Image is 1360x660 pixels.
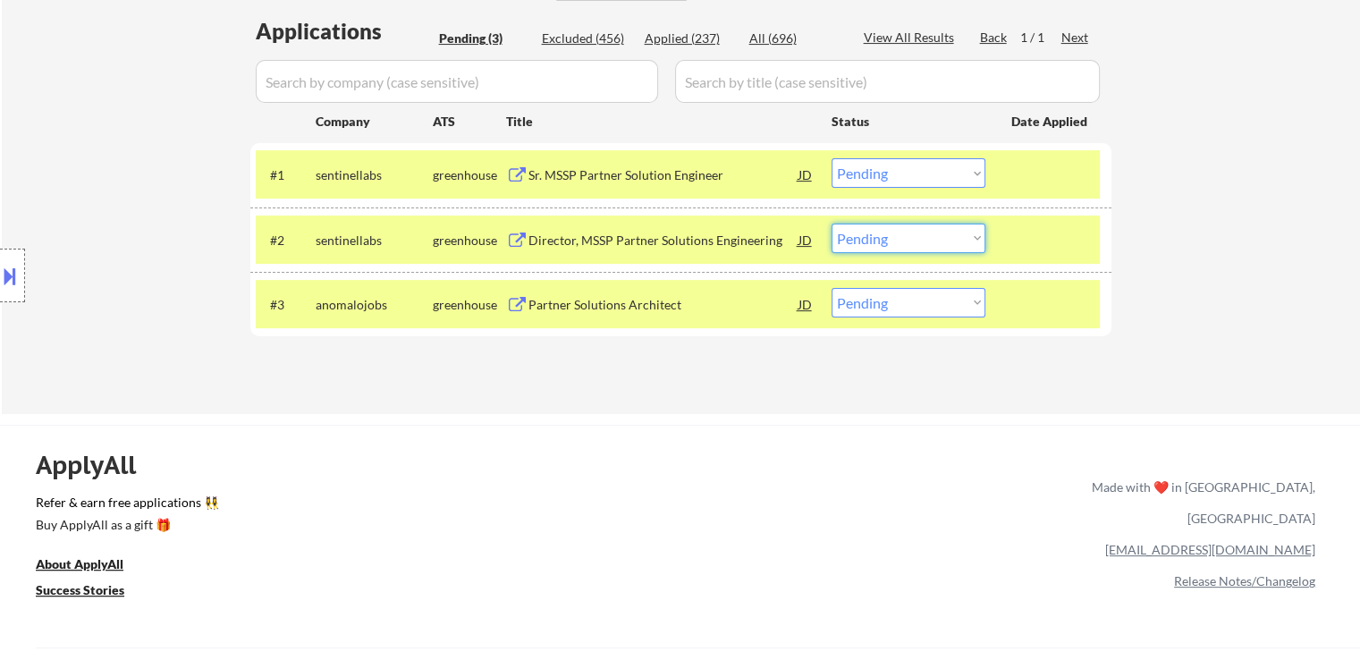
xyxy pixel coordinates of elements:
[645,30,734,47] div: Applied (237)
[36,582,124,597] u: Success Stories
[1061,29,1090,47] div: Next
[36,450,156,480] div: ApplyAll
[1105,542,1315,557] a: [EMAIL_ADDRESS][DOMAIN_NAME]
[980,29,1009,47] div: Back
[433,232,506,250] div: greenhouse
[675,60,1100,103] input: Search by title (case sensitive)
[1011,113,1090,131] div: Date Applied
[506,113,815,131] div: Title
[832,105,985,137] div: Status
[1174,573,1315,588] a: Release Notes/Changelog
[528,232,798,250] div: Director, MSSP Partner Solutions Engineering
[36,519,215,531] div: Buy ApplyAll as a gift 🎁
[1085,471,1315,534] div: Made with ❤️ in [GEOGRAPHIC_DATA], [GEOGRAPHIC_DATA]
[864,29,959,47] div: View All Results
[36,496,718,515] a: Refer & earn free applications 👯‍♀️
[433,113,506,131] div: ATS
[528,296,798,314] div: Partner Solutions Architect
[542,30,631,47] div: Excluded (456)
[316,232,433,250] div: sentinellabs
[797,224,815,256] div: JD
[749,30,839,47] div: All (696)
[433,296,506,314] div: greenhouse
[528,166,798,184] div: Sr. MSSP Partner Solution Engineer
[256,21,433,42] div: Applications
[256,60,658,103] input: Search by company (case sensitive)
[36,580,148,603] a: Success Stories
[797,158,815,190] div: JD
[316,296,433,314] div: anomalojobs
[433,166,506,184] div: greenhouse
[1020,29,1061,47] div: 1 / 1
[36,554,148,577] a: About ApplyAll
[316,113,433,131] div: Company
[36,556,123,571] u: About ApplyAll
[439,30,528,47] div: Pending (3)
[797,288,815,320] div: JD
[36,515,215,537] a: Buy ApplyAll as a gift 🎁
[316,166,433,184] div: sentinellabs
